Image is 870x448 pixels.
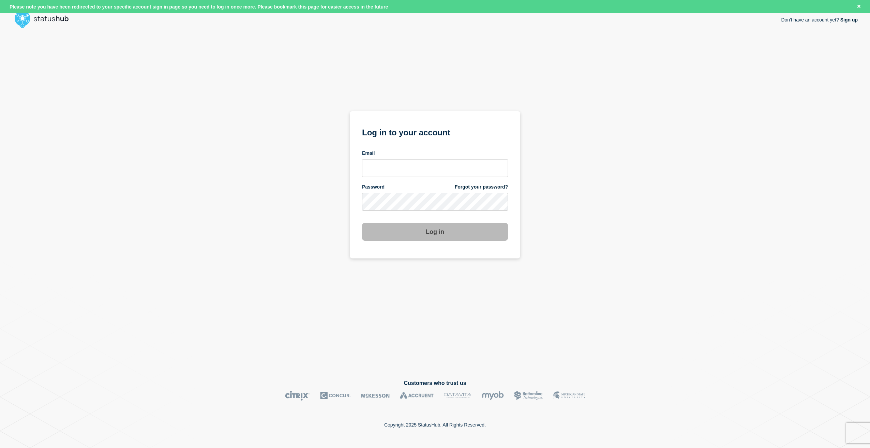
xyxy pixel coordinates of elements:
button: Log in [362,223,508,241]
a: Forgot your password? [455,184,508,190]
button: Close banner [855,3,863,11]
img: DataVita logo [444,391,471,401]
img: MSU logo [553,391,585,401]
img: Accruent logo [400,391,434,401]
img: Concur logo [320,391,351,401]
p: Don't have an account yet? [781,12,858,28]
img: Citrix logo [285,391,310,401]
h2: Customers who trust us [12,380,858,386]
p: Copyright 2025 StatusHub. All Rights Reserved. [384,422,486,428]
img: McKesson logo [361,391,390,401]
img: myob logo [482,391,504,401]
a: Sign up [839,17,858,23]
span: Please note you have been redirected to your specific account sign in page so you need to log in ... [10,4,388,10]
span: Email [362,150,375,156]
h1: Log in to your account [362,125,508,138]
img: StatusHub logo [12,8,77,30]
img: Bottomline logo [514,391,543,401]
input: email input [362,159,508,177]
span: Password [362,184,385,190]
input: password input [362,193,508,211]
